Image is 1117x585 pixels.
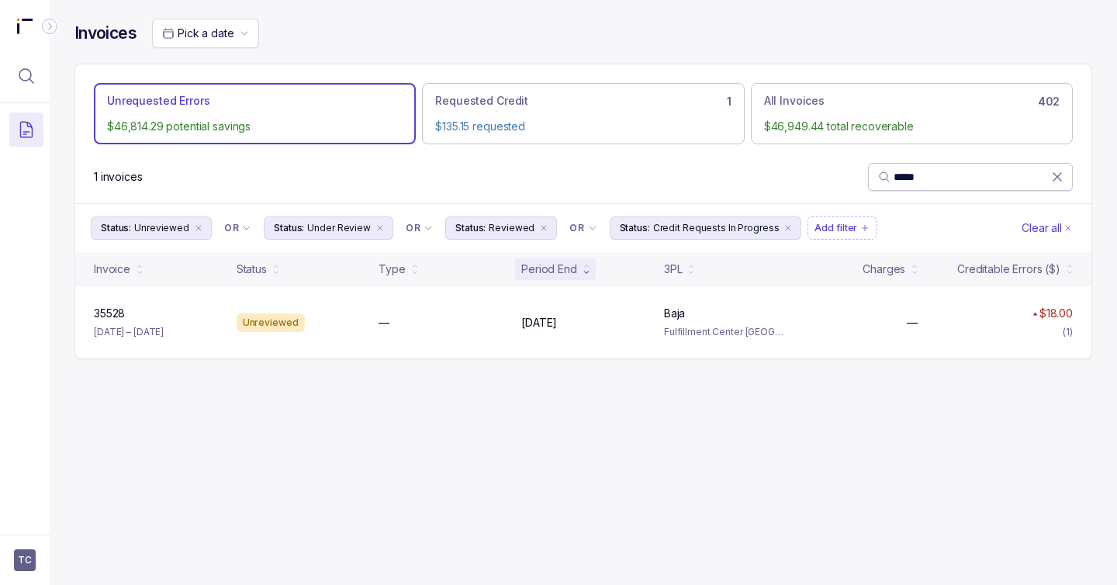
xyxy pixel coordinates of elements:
[664,261,683,277] div: 3PL
[569,222,597,234] li: Filter Chip Connector undefined
[563,217,603,239] button: Filter Chip Connector undefined
[274,220,304,236] p: Status:
[224,222,251,234] li: Filter Chip Connector undefined
[1022,220,1062,236] p: Clear all
[192,222,205,234] div: remove content
[455,220,486,236] p: Status:
[237,313,305,332] div: Unreviewed
[814,220,857,236] p: Add filter
[664,324,788,340] p: Fulfillment Center [GEOGRAPHIC_DATA] / [US_STATE], [US_STATE]-Wholesale / [US_STATE]-Wholesale
[9,59,43,93] button: Menu Icon Button MagnifyingGlassIcon
[1039,306,1073,321] p: $18.00
[538,222,550,234] div: remove content
[620,220,650,236] p: Status:
[489,220,534,236] p: Reviewed
[1032,312,1037,316] img: red pointer upwards
[653,220,780,236] p: Credit Requests In Progress
[406,222,420,234] p: OR
[406,222,433,234] li: Filter Chip Connector undefined
[521,315,557,331] p: [DATE]
[907,315,918,331] p: —
[94,324,164,340] p: [DATE] – [DATE]
[91,216,212,240] button: Filter Chip Unreviewed
[94,306,125,321] p: 35528
[91,216,1018,240] ul: Filter Group
[74,22,137,44] h4: Invoices
[379,315,389,331] p: —
[264,216,393,240] button: Filter Chip Under Review
[764,119,1060,134] p: $46,949.44 total recoverable
[107,93,209,109] p: Unrequested Errors
[1063,324,1073,340] div: (1)
[218,217,258,239] button: Filter Chip Connector undefined
[957,261,1060,277] div: Creditable Errors ($)
[379,261,405,277] div: Type
[727,95,731,108] h6: 1
[374,222,386,234] div: remove content
[224,222,239,234] p: OR
[9,112,43,147] button: Menu Icon Button DocumentTextIcon
[94,261,130,277] div: Invoice
[178,26,233,40] span: Pick a date
[134,220,189,236] p: Unreviewed
[107,119,403,134] p: $46,814.29 potential savings
[14,549,36,571] button: User initials
[435,93,528,109] p: Requested Credit
[863,261,905,277] div: Charges
[237,261,267,277] div: Status
[94,83,1073,144] ul: Action Tab Group
[807,216,877,240] button: Filter Chip Add filter
[101,220,131,236] p: Status:
[664,306,685,321] p: Baja
[569,222,584,234] p: OR
[307,220,371,236] p: Under Review
[399,217,439,239] button: Filter Chip Connector undefined
[94,169,143,185] p: 1 invoices
[94,169,143,185] div: Remaining page entries
[445,216,557,240] button: Filter Chip Reviewed
[764,93,825,109] p: All Invoices
[1018,216,1076,240] button: Clear Filters
[610,216,802,240] button: Filter Chip Credit Requests In Progress
[1038,95,1060,108] h6: 402
[40,17,59,36] div: Collapse Icon
[782,222,794,234] div: remove content
[162,26,233,41] search: Date Range Picker
[152,19,259,48] button: Date Range Picker
[435,119,731,134] p: $135.15 requested
[521,261,577,277] div: Period End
